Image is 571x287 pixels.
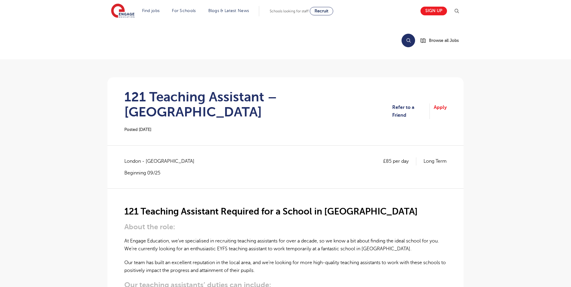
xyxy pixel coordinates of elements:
img: Engage Education [111,4,135,19]
span: Browse all Jobs [429,37,459,44]
p: £85 per day [383,157,416,165]
span: Posted [DATE] [124,127,151,132]
button: Search [402,34,415,47]
p: Our team has built an excellent reputation in the local area, and we’re looking for more high-qua... [124,259,447,275]
p: Long Term [424,157,447,165]
span: London - [GEOGRAPHIC_DATA] [124,157,200,165]
a: Browse all Jobs [420,37,464,44]
a: Sign up [420,7,447,15]
a: Apply [434,103,447,119]
h1: 121 Teaching Assistant – [GEOGRAPHIC_DATA] [124,89,392,119]
a: Recruit [310,7,333,15]
p: Beginning 09/25 [124,170,200,176]
a: Refer to a Friend [392,103,430,119]
p: At Engage Education, we’ve specialised in recruiting teaching assistants for over a decade, so we... [124,237,447,253]
a: Find jobs [142,8,160,13]
a: Blogs & Latest News [208,8,249,13]
strong: About the role: [124,223,175,231]
a: For Schools [172,8,196,13]
h2: 121 Teaching Assistant Required for a School in [GEOGRAPHIC_DATA] [124,206,447,217]
span: Recruit [315,9,328,13]
span: Schools looking for staff [270,9,309,13]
